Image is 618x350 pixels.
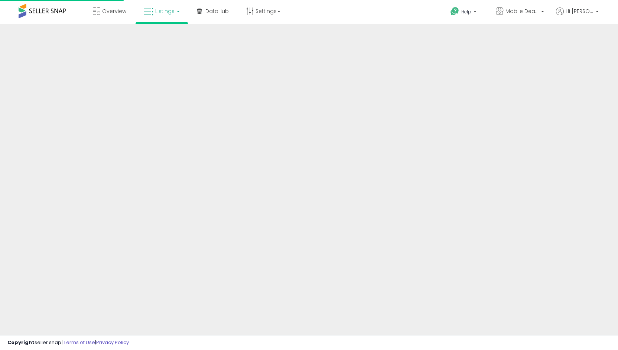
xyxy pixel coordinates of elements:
a: Help [445,1,484,24]
span: Mobile Deals [505,7,539,15]
span: Overview [102,7,126,15]
span: DataHub [205,7,229,15]
span: Hi [PERSON_NAME] [566,7,593,15]
span: Help [461,9,471,15]
a: Hi [PERSON_NAME] [556,7,599,24]
i: Get Help [450,7,459,16]
span: Listings [155,7,175,15]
